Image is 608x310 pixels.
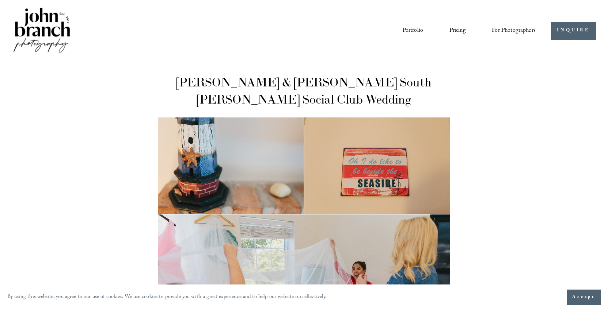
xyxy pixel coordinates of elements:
[403,24,423,37] a: Portfolio
[158,117,450,214] img: 001-nicole-and-ryan-s-south-hampton-social-club-wedding.jpg
[158,74,450,108] h1: [PERSON_NAME] & [PERSON_NAME] South [PERSON_NAME] Social Club Wedding
[572,294,595,301] span: Accept
[492,24,536,37] a: folder dropdown
[7,292,327,303] p: By using this website, you agree to our use of cookies. We use cookies to provide you with a grea...
[567,290,601,305] button: Accept
[12,6,71,55] img: John Branch IV Photography
[449,24,466,37] a: Pricing
[551,22,596,40] a: INQUIRE
[492,25,536,36] span: For Photographers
